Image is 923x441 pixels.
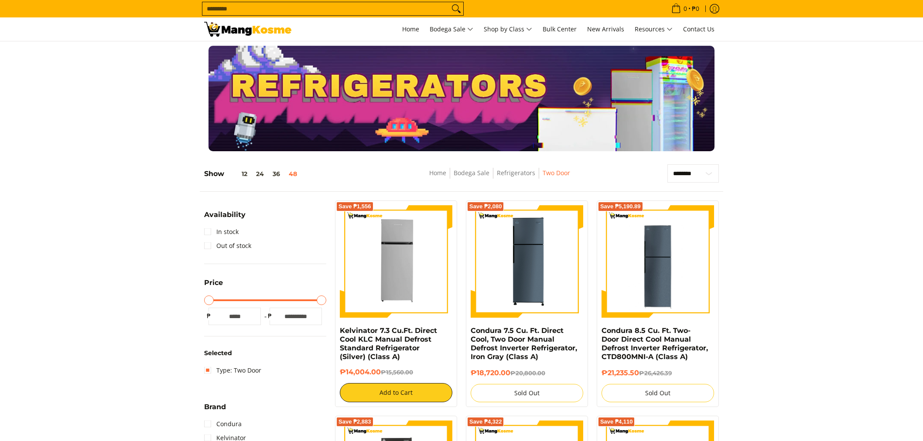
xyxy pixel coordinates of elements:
[204,22,291,37] img: Bodega Sale Refrigerator l Mang Kosme: Home Appliances Warehouse Sale Two Door
[252,170,268,177] button: 24
[587,25,624,33] span: New Arrivals
[398,17,424,41] a: Home
[469,419,502,424] span: Save ₱4,322
[204,349,326,357] h6: Selected
[484,24,532,35] span: Shop by Class
[204,211,246,218] span: Availability
[454,169,489,177] a: Bodega Sale
[338,204,371,209] span: Save ₱1,556
[479,17,537,41] a: Shop by Class
[602,369,714,377] h6: ₱21,235.50
[204,404,226,410] span: Brand
[204,417,242,431] a: Condura
[471,369,583,377] h6: ₱18,720.00
[265,312,274,320] span: ₱
[635,24,673,35] span: Resources
[204,225,239,239] a: In stock
[583,17,629,41] a: New Arrivals
[425,17,478,41] a: Bodega Sale
[602,205,714,318] img: Condura 8.5 Cu. Ft. Two-Door Direct Cool Manual Defrost Inverter Refrigerator, CTD800MNI-A (Class A)
[340,326,437,361] a: Kelvinator 7.3 Cu.Ft. Direct Cool KLC Manual Defrost Standard Refrigerator (Silver) (Class A)
[602,326,708,361] a: Condura 8.5 Cu. Ft. Two-Door Direct Cool Manual Defrost Inverter Refrigerator, CTD800MNI-A (Class A)
[600,419,633,424] span: Save ₱4,110
[381,369,413,376] del: ₱15,560.00
[469,204,502,209] span: Save ₱2,080
[340,383,452,402] button: Add to Cart
[691,6,701,12] span: ₱0
[510,370,545,377] del: ₱20,800.00
[367,168,632,187] nav: Breadcrumbs
[471,384,583,402] button: Sold Out
[224,170,252,177] button: 12
[204,239,251,253] a: Out of stock
[471,326,577,361] a: Condura 7.5 Cu. Ft. Direct Cool, Two Door Manual Defrost Inverter Refrigerator, Iron Gray (Class A)
[669,4,702,14] span: •
[497,169,535,177] a: Refrigerators
[340,205,452,318] img: Kelvinator 7.3 Cu.Ft. Direct Cool KLC Manual Defrost Standard Refrigerator (Silver) (Class A)
[204,312,213,320] span: ₱
[538,17,581,41] a: Bulk Center
[300,17,719,41] nav: Main Menu
[204,363,261,377] a: Type: Two Door
[430,24,473,35] span: Bodega Sale
[449,2,463,15] button: Search
[543,25,577,33] span: Bulk Center
[602,384,714,402] button: Sold Out
[600,204,641,209] span: Save ₱5,190.89
[429,169,446,177] a: Home
[630,17,677,41] a: Resources
[284,170,301,177] button: 48
[683,25,714,33] span: Contact Us
[204,404,226,417] summary: Open
[204,170,301,178] h5: Show
[402,25,419,33] span: Home
[682,6,688,12] span: 0
[639,370,672,377] del: ₱26,426.39
[471,205,583,318] img: condura-direct-cool-7.5-cubic-feet-2-door-manual-defrost-inverter-ref-iron-gray-full-view-mang-kosme
[340,368,452,377] h6: ₱14,004.00
[204,211,246,225] summary: Open
[338,419,371,424] span: Save ₱2,883
[543,168,570,179] span: Two Door
[268,170,284,177] button: 36
[204,279,223,293] summary: Open
[679,17,719,41] a: Contact Us
[204,279,223,286] span: Price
